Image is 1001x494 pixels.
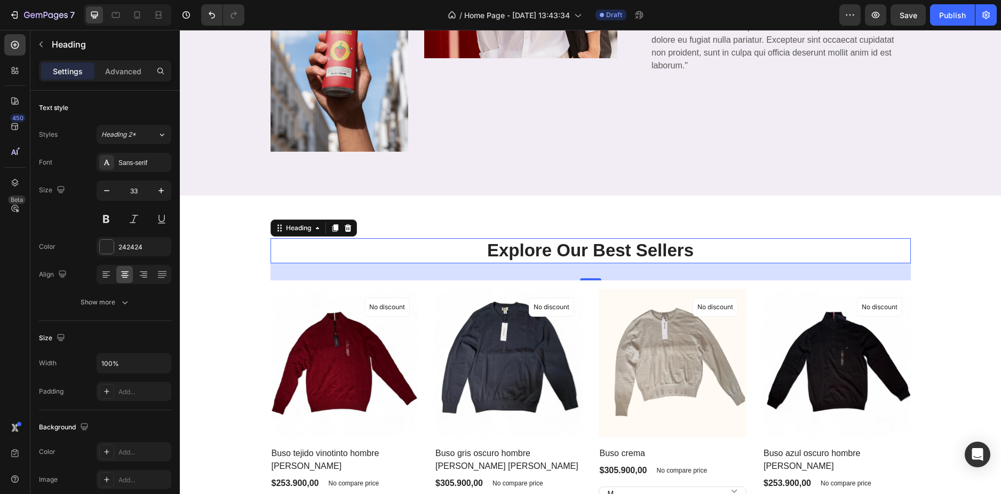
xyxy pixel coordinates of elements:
a: Buso tejido vinotinto hombre [PERSON_NAME] [91,416,239,444]
div: Align [39,268,69,282]
div: Heading [104,193,133,203]
div: $253.900,00 [91,446,140,461]
input: Auto [97,354,171,373]
div: Size [39,183,67,198]
div: Text style [39,103,68,113]
p: No compare price [641,450,692,457]
div: 242424 [118,242,169,252]
div: $253.900,00 [583,446,632,461]
p: 7 [70,9,75,21]
div: Size [39,331,67,346]
div: Color [39,447,55,457]
div: Font [39,158,52,167]
div: Width [39,358,57,368]
a: Buso azul oscuro hombre Tommy Hilfiger [583,259,731,407]
div: Add... [118,387,169,397]
span: / [459,10,462,21]
span: Heading 2* [101,130,136,139]
p: No discount [189,272,225,282]
div: Open Intercom Messenger [965,442,990,467]
div: Padding [39,387,63,396]
span: Draft [606,10,622,20]
span: Home Page - [DATE] 13:43:34 [464,10,570,21]
iframe: Design area [180,30,1001,494]
p: No discount [682,272,718,282]
a: Buso gris oscuro hombre Calvin Klein [255,259,403,407]
a: Buso gris oscuro hombre [PERSON_NAME] [PERSON_NAME] [255,416,403,444]
div: Publish [939,10,966,21]
button: Show more [39,293,171,312]
div: Undo/Redo [201,4,244,26]
div: Show more [81,297,130,308]
div: Styles [39,130,58,139]
p: No compare price [148,450,199,457]
div: 450 [10,114,26,122]
a: Buso azul oscuro hombre [PERSON_NAME] [583,416,731,444]
p: Explore Our Best Sellers [92,209,730,232]
div: Add... [118,448,169,457]
div: Add... [118,475,169,485]
button: Save [891,4,926,26]
div: Beta [8,195,26,204]
p: No discount [518,272,553,282]
div: Color [39,242,55,252]
div: Image [39,475,58,484]
p: No discount [354,272,390,282]
div: Sans-serif [118,158,169,168]
div: $305.900,00 [255,446,304,461]
p: No compare price [476,437,527,444]
span: Save [900,11,917,20]
a: Buso crema [419,259,567,407]
p: Advanced [105,66,141,77]
button: Publish [930,4,975,26]
a: Buso crema [419,416,567,431]
p: Settings [53,66,83,77]
button: Heading 2* [97,125,171,144]
p: Heading [52,38,167,51]
div: Background [39,420,91,435]
p: No compare price [313,450,363,457]
button: 7 [4,4,80,26]
div: $305.900,00 [419,433,468,448]
a: Buso tejido vinotinto hombre Tommy Hilfiger [91,259,239,407]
